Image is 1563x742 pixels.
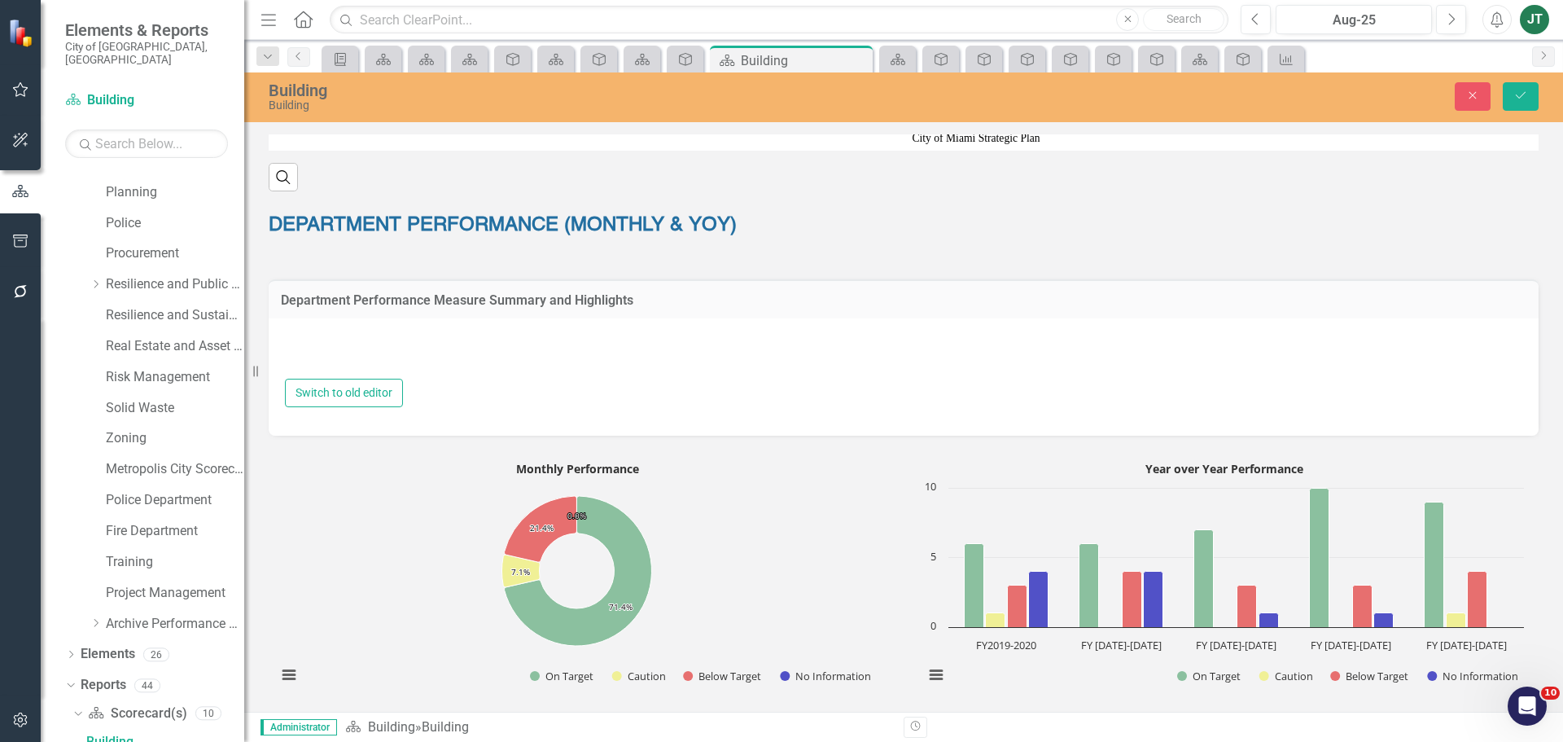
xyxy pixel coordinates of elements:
[965,488,1444,627] g: On Target, bar series 1 of 4 with 5 bars.
[422,719,469,735] div: Building
[986,612,1005,627] path: FY2019-2020, 1. Caution.
[1520,5,1549,34] button: JT
[106,522,244,541] a: Fire Department
[1079,543,1099,627] path: FY 2020-2021, 6. On Target.
[1143,8,1224,31] button: Search
[1081,638,1162,652] text: FY [DATE]-[DATE]
[530,669,594,683] button: Show On Target
[81,645,135,664] a: Elements
[269,216,737,235] span: DEPARTMENT PERFORMANCE (MONTHLY & YOY)
[106,460,244,479] a: Metropolis City Scorecard
[269,456,891,700] div: Monthly Performance. Highcharts interactive chart.
[530,522,554,533] text: 21.4%
[976,638,1036,652] text: FY2019-2020
[106,584,244,603] a: Project Management
[1123,571,1142,627] path: FY 2020-2021, 4. Below Target.
[106,615,244,634] a: Archive Performance Reports Data
[609,601,633,612] text: 71.4%
[1144,571,1163,627] path: FY 2020-2021, 4. No Information.
[106,491,244,510] a: Police Department
[106,306,244,325] a: Resilience and Sustainability
[916,456,1539,700] div: Year over Year Performance. Highcharts interactive chart.
[567,510,586,521] text: 0.0%
[965,543,984,627] path: FY2019-2020, 6. On Target.
[1330,669,1409,683] button: Show Below Target
[1374,612,1394,627] path: FY 2022-2023, 1. No Information.
[511,566,530,577] text: 7.1%
[1196,638,1276,652] text: FY [DATE]-[DATE]
[281,293,1526,308] h3: Department Performance Measure Summary and Highlights
[285,379,403,407] button: Switch to old editor
[1194,529,1214,627] path: FY 2021-2022, 7. On Target.
[930,549,936,564] text: 5
[278,664,300,687] button: View chart menu, Monthly Performance
[930,618,936,633] text: 0
[925,664,948,687] button: View chart menu, Year over Year Performance
[683,669,762,683] button: Show Below Target
[65,91,228,110] a: Building
[195,707,221,721] div: 10
[106,553,244,572] a: Training
[780,669,870,683] button: Show No Information
[345,718,891,737] div: »
[269,456,885,700] svg: Interactive chart
[106,214,244,233] a: Police
[741,50,869,71] div: Building
[106,429,244,448] a: Zoning
[1008,585,1027,627] path: FY2019-2020, 3. Below Target.
[65,130,228,158] input: Search Below...
[106,244,244,263] a: Procurement
[1008,571,1487,627] g: Below Target, bar series 3 of 4 with 5 bars.
[1447,612,1466,627] path: FY 2023-2024, 1. Caution.
[913,132,1040,144] span: City of Miami Strategic Plan
[269,99,981,112] div: Building
[106,275,244,294] a: Resilience and Public Works
[1425,502,1444,627] path: FY 2023-2024, 9. On Target.
[1353,585,1373,627] path: FY 2022-2023, 3. Below Target.
[1508,687,1547,726] iframe: Intercom live chat
[1237,585,1257,627] path: FY 2021-2022, 3. Below Target.
[1468,571,1487,627] path: FY 2023-2024, 4. Below Target.
[1167,12,1202,25] span: Search
[143,648,169,661] div: 26
[1259,612,1279,627] path: FY 2021-2022, 1. No Information.
[269,81,981,99] div: Building
[368,719,415,735] a: Building
[1281,11,1426,30] div: Aug-25
[81,676,126,695] a: Reports
[88,705,186,723] a: Scorecard(s)
[106,337,244,356] a: Real Estate and Asset Management
[504,496,651,646] path: On Target, 10.
[1541,687,1560,700] span: 10
[1426,638,1507,652] text: FY [DATE]-[DATE]
[1029,571,1507,627] g: No Information, bar series 4 of 4 with 5 bars.
[925,479,936,494] text: 10
[1145,461,1303,476] text: Year over Year Performance
[986,612,1466,627] g: Caution, bar series 2 of 4 with 5 bars.
[106,183,244,202] a: Planning
[330,6,1228,34] input: Search ClearPoint...
[1029,571,1049,627] path: FY2019-2020, 4. No Information.
[1177,669,1241,683] button: Show On Target
[502,555,541,587] path: Caution, 1.
[134,678,160,692] div: 44
[916,456,1532,700] svg: Interactive chart
[65,20,228,40] span: Elements & Reports
[1427,669,1517,683] button: Show No Information
[1311,638,1391,652] text: FY [DATE]-[DATE]
[65,40,228,67] small: City of [GEOGRAPHIC_DATA], [GEOGRAPHIC_DATA]
[1276,5,1432,34] button: Aug-25
[612,669,666,683] button: Show Caution
[8,18,37,46] img: ClearPoint Strategy
[106,368,244,387] a: Risk Management
[516,461,639,476] text: Monthly Performance
[1310,488,1329,627] path: FY 2022-2023, 10. On Target.
[1259,669,1313,683] button: Show Caution
[106,399,244,418] a: Solid Waste
[260,719,337,735] span: Administrator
